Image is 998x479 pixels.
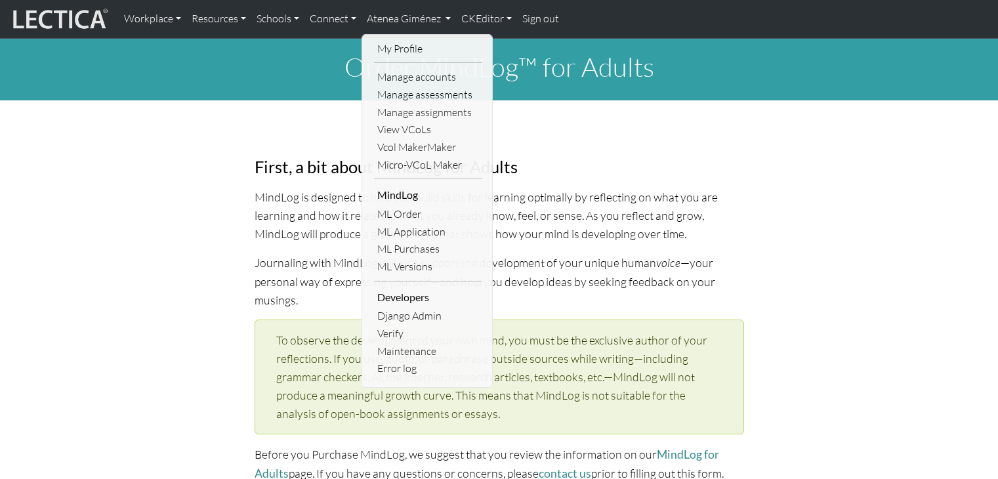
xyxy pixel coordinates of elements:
[10,7,108,31] img: lecticalive
[362,5,456,33] a: Atenea Giménez
[374,258,482,276] a: ML Versions
[374,104,482,121] a: Manage assignments
[456,5,517,33] a: CKEditor
[374,223,482,241] a: ML Application
[374,138,482,156] a: Vcol MakerMaker
[374,40,482,58] a: My Profile
[304,5,362,33] a: Connect
[251,5,304,33] a: Schools
[517,5,564,33] a: Sign out
[374,184,482,205] li: MindLog
[656,255,680,270] em: voice
[374,343,482,360] a: Maintenance
[255,253,744,308] p: Journaling with MindLog will also support the development of your unique human —your personal way...
[374,240,482,258] a: ML Purchases
[374,205,482,223] a: ML Order
[374,360,482,377] a: Error log
[374,325,482,343] a: Verify
[186,5,251,33] a: Resources
[374,307,482,325] a: Django Admin
[255,188,744,243] p: MindLog is designed to help you build skills for learning optimally by reflecting on what you are...
[374,156,482,174] a: Micro-VCoL Maker
[119,5,186,33] a: Workplace
[374,68,482,86] a: Manage accounts
[374,121,482,138] a: View VCoLs
[255,320,744,434] div: To observe the development of your own mind, you must be the exclusive author of your reflections...
[255,157,744,177] h3: First, a bit about MindLog for Adults
[374,287,482,308] li: Developers
[374,86,482,104] a: Manage assessments
[374,40,482,377] ul: Atenea Giménez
